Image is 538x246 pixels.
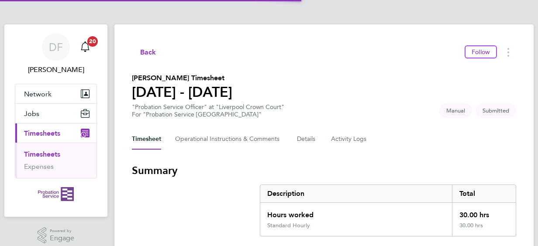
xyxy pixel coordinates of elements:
[500,45,516,59] button: Timesheets Menu
[24,162,54,171] a: Expenses
[452,203,516,222] div: 30.00 hrs
[132,103,284,118] div: "Probation Service Officer" at "Liverpool Crown Court"
[15,143,97,178] div: Timesheets
[15,123,97,143] button: Timesheets
[24,129,60,137] span: Timesheets
[87,36,98,47] span: 20
[4,24,107,217] nav: Main navigation
[15,187,97,201] a: Go to home page
[132,111,284,118] div: For "Probation Service [GEOGRAPHIC_DATA]"
[38,227,75,244] a: Powered byEngage
[452,185,516,202] div: Total
[132,164,516,178] h3: Summary
[260,203,452,222] div: Hours worked
[132,129,161,150] button: Timesheet
[24,90,52,98] span: Network
[140,47,156,58] span: Back
[24,150,60,158] a: Timesheets
[331,129,368,150] button: Activity Logs
[49,41,63,53] span: DF
[15,33,97,75] a: DF[PERSON_NAME]
[267,222,310,229] div: Standard Hourly
[260,184,516,236] div: Summary
[476,103,516,118] span: This timesheet is Submitted.
[50,227,74,235] span: Powered by
[465,45,497,58] button: Follow
[132,73,232,83] h2: [PERSON_NAME] Timesheet
[175,129,283,150] button: Operational Instructions & Comments
[38,187,73,201] img: probationservice-logo-retina.png
[24,109,39,118] span: Jobs
[132,47,156,58] button: Back
[76,33,94,61] a: 20
[15,104,97,123] button: Jobs
[132,83,232,101] h1: [DATE] - [DATE]
[297,129,317,150] button: Details
[15,84,97,103] button: Network
[260,185,452,202] div: Description
[439,103,472,118] span: This timesheet was manually created.
[452,222,516,236] div: 30.00 hrs
[472,48,490,56] span: Follow
[50,235,74,242] span: Engage
[15,65,97,75] span: Debbie Farrell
